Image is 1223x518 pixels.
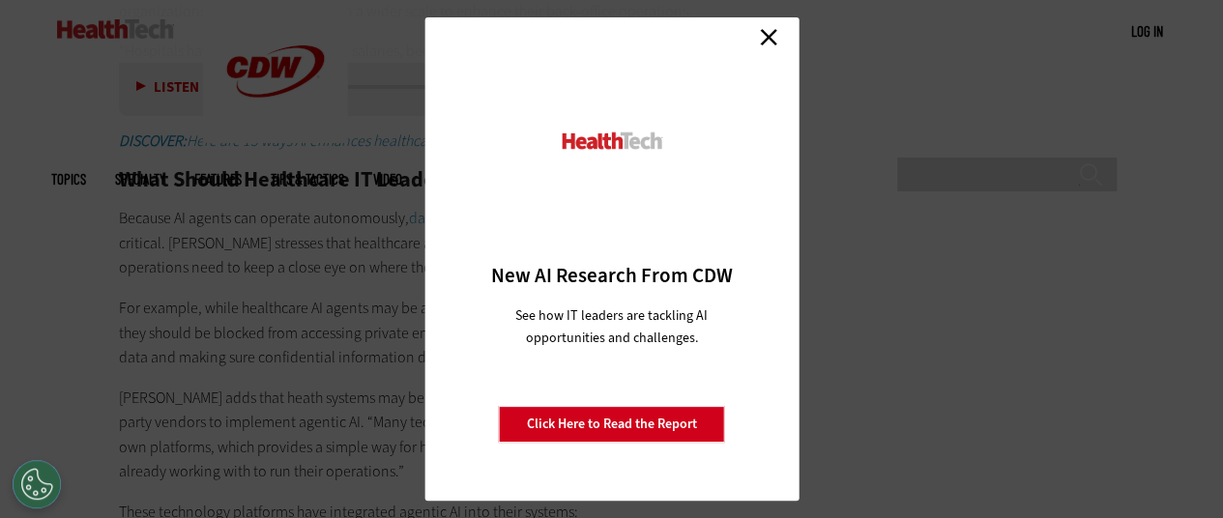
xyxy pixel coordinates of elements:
[13,460,61,508] button: Open Preferences
[492,304,731,349] p: See how IT leaders are tackling AI opportunities and challenges.
[754,22,783,51] a: Close
[458,262,765,289] h3: New AI Research From CDW
[559,130,664,151] img: HealthTech_0.png
[13,460,61,508] div: Cookies Settings
[499,406,725,443] a: Click Here to Read the Report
